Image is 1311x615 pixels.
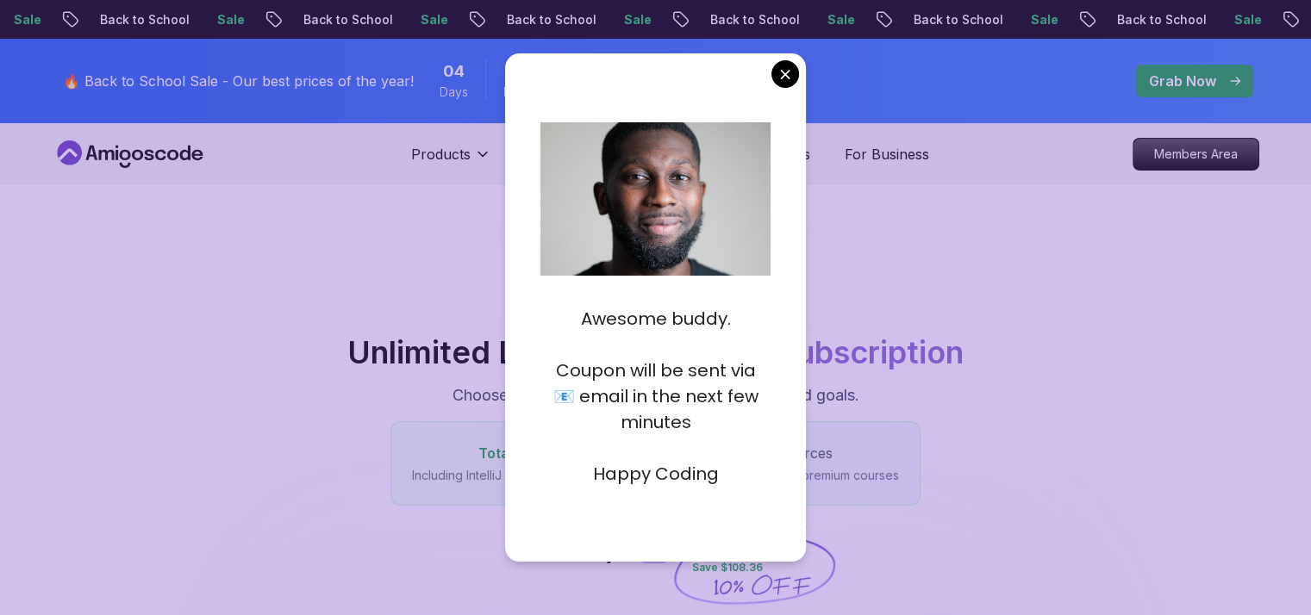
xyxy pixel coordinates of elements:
[443,59,465,84] span: 4 Days
[412,443,899,463] p: in courses, tools, and resources
[1133,138,1259,171] a: Members Area
[453,383,859,407] p: Choose the plan that fits your learning journey and goals.
[899,11,1016,28] p: Back to School
[1133,139,1258,170] p: Members Area
[1016,11,1071,28] p: Sale
[609,11,665,28] p: Sale
[1149,71,1216,91] p: Grab Now
[1102,11,1220,28] p: Back to School
[478,444,621,462] span: Total Value: $3,000+
[1220,11,1275,28] p: Sale
[412,467,899,484] p: Including IntelliJ IDEA Ultimate ($1,034.24), exclusive textbooks, and premium courses
[411,144,491,178] button: Products
[696,11,813,28] p: Back to School
[63,71,414,91] p: 🔥 Back to School Sale - Our best prices of the year!
[708,333,964,371] span: One Subscription
[289,11,406,28] p: Back to School
[440,84,468,101] span: Days
[406,11,461,28] p: Sale
[85,11,203,28] p: Back to School
[347,335,964,370] h2: Unlimited Learning with
[203,11,258,28] p: Sale
[492,11,609,28] p: Back to School
[813,11,868,28] p: Sale
[845,144,929,165] a: For Business
[503,84,537,101] span: Hours
[411,144,471,165] p: Products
